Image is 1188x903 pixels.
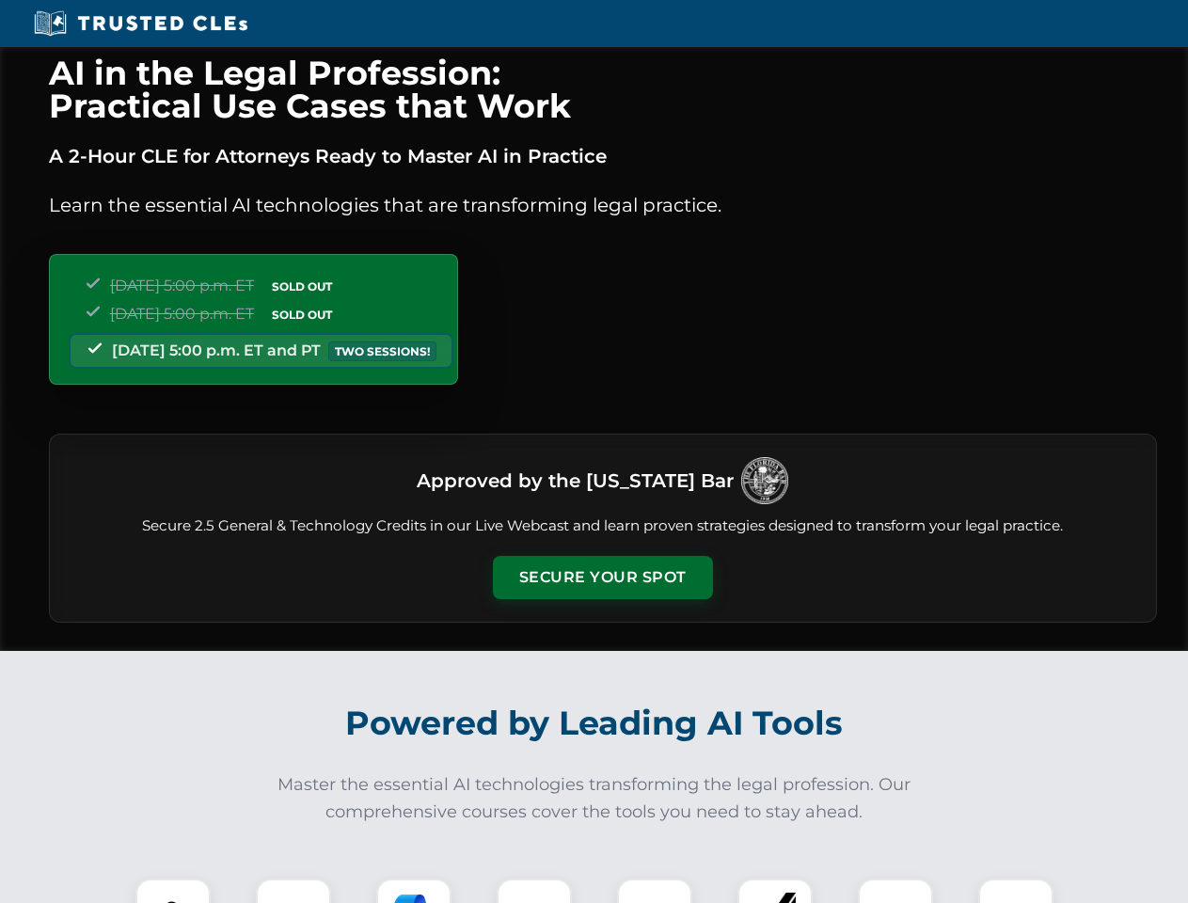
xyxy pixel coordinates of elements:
span: SOLD OUT [265,277,339,296]
h1: AI in the Legal Profession: Practical Use Cases that Work [49,56,1157,122]
p: A 2-Hour CLE for Attorneys Ready to Master AI in Practice [49,141,1157,171]
p: Master the essential AI technologies transforming the legal profession. Our comprehensive courses... [265,771,924,826]
p: Learn the essential AI technologies that are transforming legal practice. [49,190,1157,220]
p: Secure 2.5 General & Technology Credits in our Live Webcast and learn proven strategies designed ... [72,515,1133,537]
span: SOLD OUT [265,305,339,325]
h2: Powered by Leading AI Tools [73,690,1116,756]
h3: Approved by the [US_STATE] Bar [417,464,734,498]
img: Trusted CLEs [28,9,253,38]
img: Logo [741,457,788,504]
button: Secure Your Spot [493,556,713,599]
span: [DATE] 5:00 p.m. ET [110,277,254,294]
span: [DATE] 5:00 p.m. ET [110,305,254,323]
